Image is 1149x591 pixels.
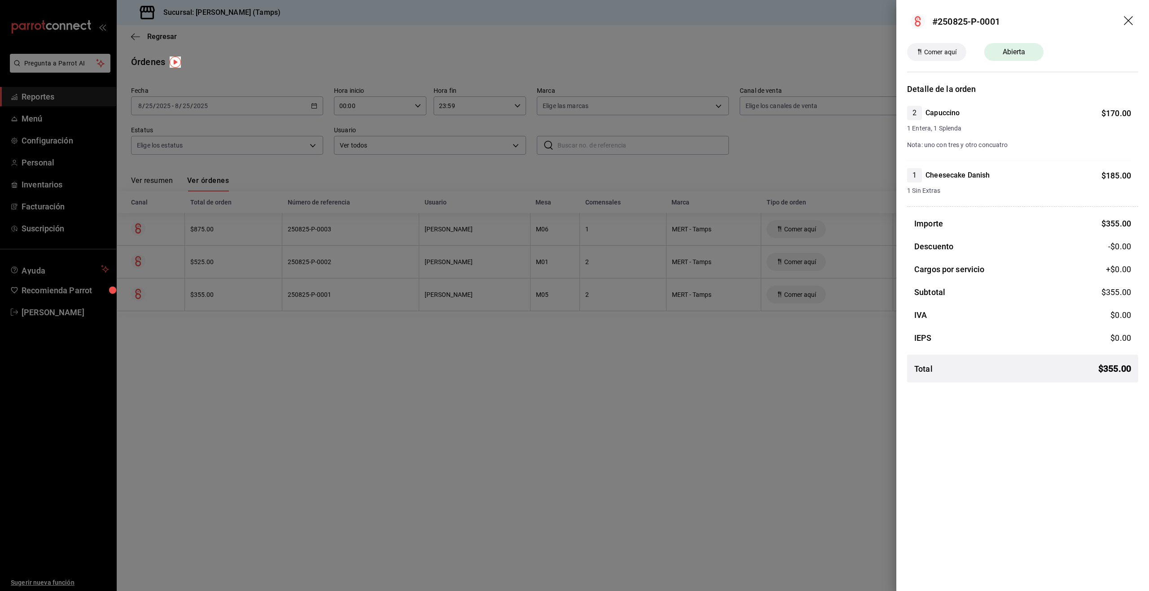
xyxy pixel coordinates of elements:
[1098,362,1131,375] span: $ 355.00
[932,15,1000,28] div: #250825-P-0001
[914,240,953,252] h3: Descuento
[914,332,932,344] h3: IEPS
[914,363,933,375] h3: Total
[925,170,990,181] h4: Cheesecake Danish
[907,186,1131,196] span: 1 Sin Extras
[914,217,943,230] h3: Importe
[1110,333,1131,343] span: $ 0.00
[914,286,945,298] h3: Subtotal
[914,263,985,275] h3: Cargos por servicio
[1101,287,1131,297] span: $ 355.00
[907,124,1131,133] span: 1 Entera, 1 Splenda
[907,170,922,181] span: 1
[907,141,1008,148] span: Nota: uno con tres y otro concuatro
[1106,263,1131,275] span: +$ 0.00
[1101,219,1131,228] span: $ 355.00
[1101,171,1131,180] span: $ 185.00
[914,309,927,321] h3: IVA
[170,56,181,68] img: Tooltip marker
[1110,310,1131,320] span: $ 0.00
[1101,109,1131,118] span: $ 170.00
[925,108,960,118] h4: Capuccino
[907,83,1138,95] h3: Detalle de la orden
[1124,16,1135,27] button: drag
[921,48,960,57] span: Comer aquí
[907,108,922,118] span: 2
[997,47,1031,57] span: Abierta
[1108,240,1131,252] span: -$0.00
